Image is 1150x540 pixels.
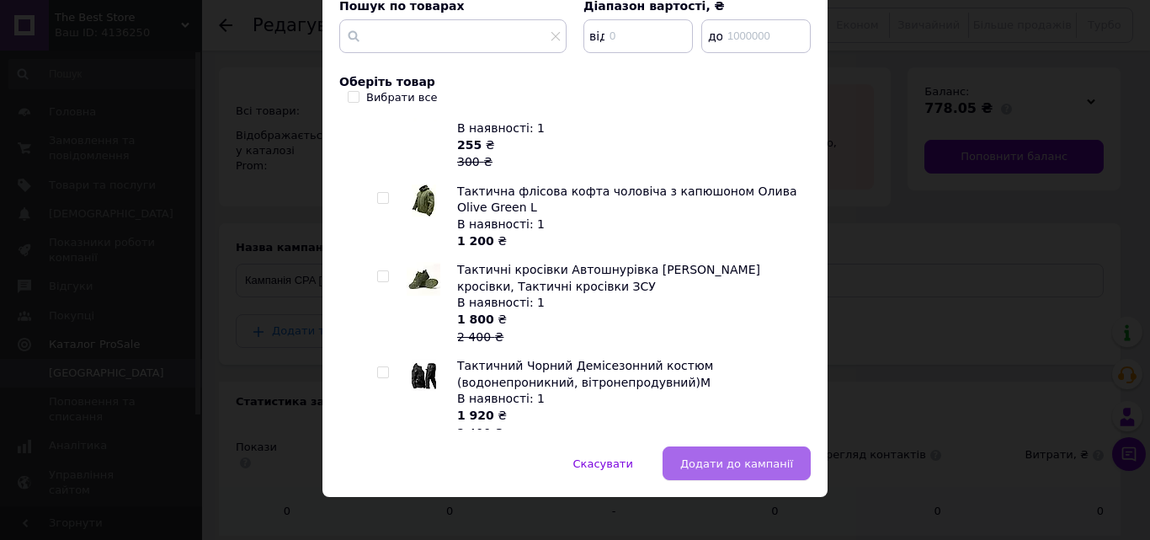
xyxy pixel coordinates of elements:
[573,457,633,470] span: Скасувати
[457,138,482,152] b: 255
[457,408,801,441] div: ₴
[457,313,494,326] b: 1 800
[556,446,651,480] button: Скасувати
[457,263,760,293] span: Тактичні кросівки Автошнурівка [PERSON_NAME] кросівки, Тактичні кросівки ЗСУ
[583,19,693,53] input: 0
[457,409,494,422] b: 1 920
[457,312,801,345] div: ₴
[457,233,801,250] div: ₴
[457,426,503,440] span: 2 400 ₴
[412,359,436,391] img: Тактичний Чорний Демісезонний костюм (водонепроникний, вітронепродувний)M
[663,446,811,480] button: Додати до кампанії
[457,295,801,312] div: В наявності: 1
[703,28,724,45] span: до
[407,262,440,296] img: Тактичні кросівки Автошнурівка Олива Демісезонні кросівки, Тактичні кросівки ЗСУ
[680,457,793,470] span: Додати до кампанії
[457,120,801,137] div: В наявності: 1
[339,75,435,88] span: Оберіть товар
[457,137,801,171] div: ₴
[457,217,801,233] div: В наявності: 1
[412,184,436,217] img: Тактична флісова кофта чоловіча з капюшоном Олива Olive Green L
[457,234,494,248] b: 1 200
[457,330,503,344] span: 2 400 ₴
[457,184,796,215] span: Тактична флісова кофта чоловіча з капюшоном Олива Olive Green L
[457,391,801,408] div: В наявності: 1
[701,19,811,53] input: 1000000
[457,155,492,168] span: 300 ₴
[366,90,438,105] div: Вибрати все
[585,28,606,45] span: від
[457,359,713,389] span: Тактичний Чорний Демісезонний костюм (водонепроникний, вітронепродувний)M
